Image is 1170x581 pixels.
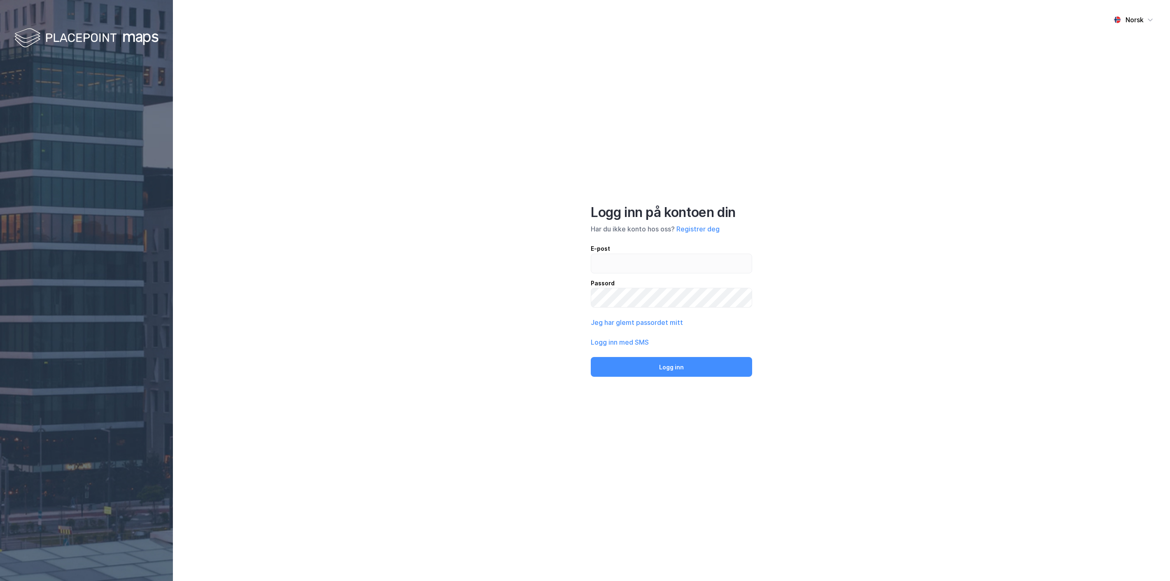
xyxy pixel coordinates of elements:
button: Jeg har glemt passordet mitt [591,317,683,327]
div: Passord [591,278,752,288]
div: Logg inn på kontoen din [591,204,752,221]
div: E-post [591,244,752,254]
div: Norsk [1126,15,1144,25]
button: Logg inn [591,357,752,377]
button: Logg inn med SMS [591,337,649,347]
div: Har du ikke konto hos oss? [591,224,752,234]
button: Registrer deg [676,224,720,234]
img: logo-white.f07954bde2210d2a523dddb988cd2aa7.svg [14,26,158,51]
